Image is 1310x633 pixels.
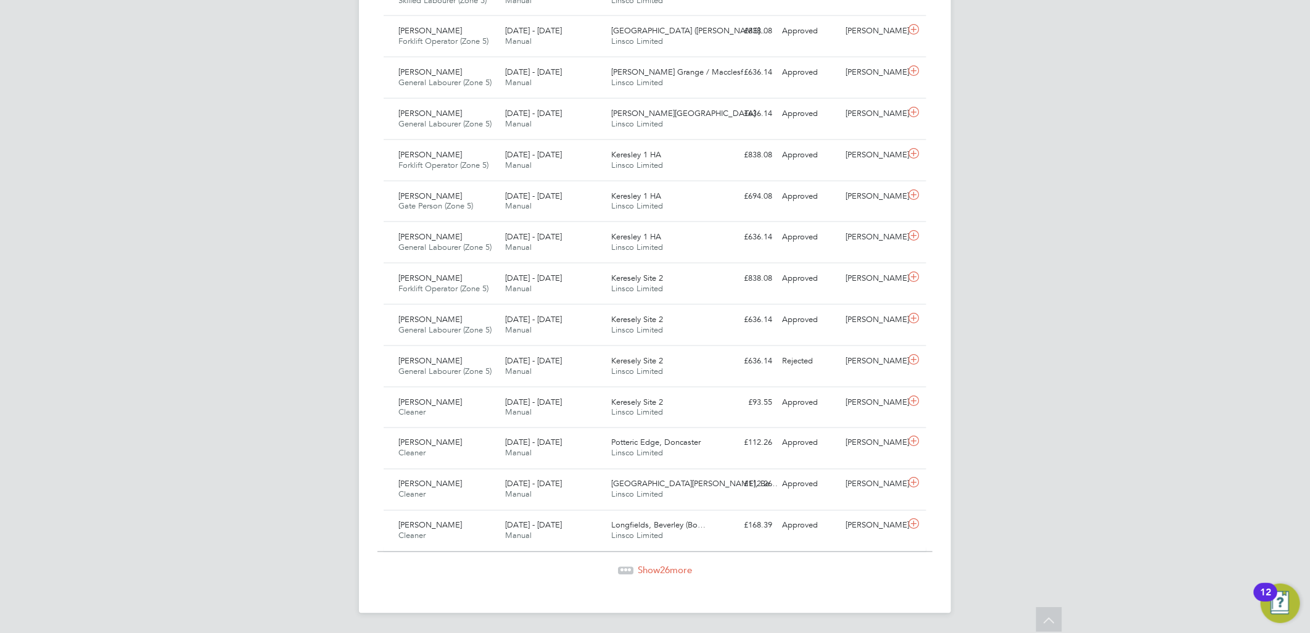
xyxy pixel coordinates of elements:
[398,397,462,407] span: [PERSON_NAME]
[398,242,492,252] span: General Labourer (Zone 5)
[505,67,562,77] span: [DATE] - [DATE]
[777,474,841,495] div: Approved
[398,407,426,417] span: Cleaner
[612,108,756,118] span: [PERSON_NAME][GEOGRAPHIC_DATA]
[505,283,532,294] span: Manual
[1260,592,1271,608] div: 12
[398,366,492,376] span: General Labourer (Zone 5)
[638,565,692,576] span: Show more
[398,36,488,46] span: Forklift Operator (Zone 5)
[777,104,841,124] div: Approved
[505,242,532,252] span: Manual
[505,366,532,376] span: Manual
[505,448,532,458] span: Manual
[660,565,670,576] span: 26
[612,437,701,448] span: Potteric Edge, Doncaster
[612,283,664,294] span: Linsco Limited
[612,118,664,129] span: Linsco Limited
[505,160,532,170] span: Manual
[612,273,664,283] span: Keresely Site 2
[841,21,905,41] div: [PERSON_NAME]
[398,437,462,448] span: [PERSON_NAME]
[398,314,462,325] span: [PERSON_NAME]
[777,62,841,83] div: Approved
[505,325,532,335] span: Manual
[612,149,662,160] span: Keresley 1 HA
[777,21,841,41] div: Approved
[612,231,662,242] span: Keresley 1 HA
[713,433,777,453] div: £112.26
[398,67,462,77] span: [PERSON_NAME]
[841,310,905,330] div: [PERSON_NAME]
[713,186,777,207] div: £694.08
[713,21,777,41] div: £838.08
[612,531,664,541] span: Linsco Limited
[505,191,562,201] span: [DATE] - [DATE]
[713,62,777,83] div: £636.14
[612,325,664,335] span: Linsco Limited
[505,77,532,88] span: Manual
[398,283,488,294] span: Forklift Operator (Zone 5)
[398,77,492,88] span: General Labourer (Zone 5)
[841,227,905,247] div: [PERSON_NAME]
[505,118,532,129] span: Manual
[505,489,532,500] span: Manual
[713,145,777,165] div: £838.08
[612,67,752,77] span: [PERSON_NAME] Grange / Macclesf…
[505,397,562,407] span: [DATE] - [DATE]
[612,201,664,211] span: Linsco Limited
[398,489,426,500] span: Cleaner
[398,355,462,366] span: [PERSON_NAME]
[777,433,841,453] div: Approved
[612,479,778,489] span: [GEOGRAPHIC_DATA][PERSON_NAME], Be…
[398,201,473,211] span: Gate Person (Zone 5)
[505,520,562,531] span: [DATE] - [DATE]
[612,355,664,366] span: Keresely Site 2
[505,531,532,541] span: Manual
[841,474,905,495] div: [PERSON_NAME]
[841,186,905,207] div: [PERSON_NAME]
[612,407,664,417] span: Linsco Limited
[398,520,462,531] span: [PERSON_NAME]
[713,104,777,124] div: £636.14
[505,201,532,211] span: Manual
[841,392,905,413] div: [PERSON_NAME]
[777,516,841,536] div: Approved
[612,25,768,36] span: [GEOGRAPHIC_DATA] ([PERSON_NAME]…
[777,392,841,413] div: Approved
[841,62,905,83] div: [PERSON_NAME]
[398,448,426,458] span: Cleaner
[841,516,905,536] div: [PERSON_NAME]
[398,479,462,489] span: [PERSON_NAME]
[398,108,462,118] span: [PERSON_NAME]
[505,479,562,489] span: [DATE] - [DATE]
[841,268,905,289] div: [PERSON_NAME]
[777,351,841,371] div: Rejected
[398,273,462,283] span: [PERSON_NAME]
[505,108,562,118] span: [DATE] - [DATE]
[612,448,664,458] span: Linsco Limited
[841,351,905,371] div: [PERSON_NAME]
[612,36,664,46] span: Linsco Limited
[841,433,905,453] div: [PERSON_NAME]
[612,520,706,531] span: Longfields, Beverley (Bo…
[612,160,664,170] span: Linsco Limited
[398,191,462,201] span: [PERSON_NAME]
[841,145,905,165] div: [PERSON_NAME]
[398,149,462,160] span: [PERSON_NAME]
[612,242,664,252] span: Linsco Limited
[612,314,664,325] span: Keresely Site 2
[398,118,492,129] span: General Labourer (Zone 5)
[398,231,462,242] span: [PERSON_NAME]
[713,310,777,330] div: £636.14
[398,325,492,335] span: General Labourer (Zone 5)
[713,474,777,495] div: £112.26
[612,489,664,500] span: Linsco Limited
[777,186,841,207] div: Approved
[612,191,662,201] span: Keresley 1 HA
[1261,584,1300,623] button: Open Resource Center, 12 new notifications
[398,531,426,541] span: Cleaner
[505,314,562,325] span: [DATE] - [DATE]
[777,310,841,330] div: Approved
[398,160,488,170] span: Forklift Operator (Zone 5)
